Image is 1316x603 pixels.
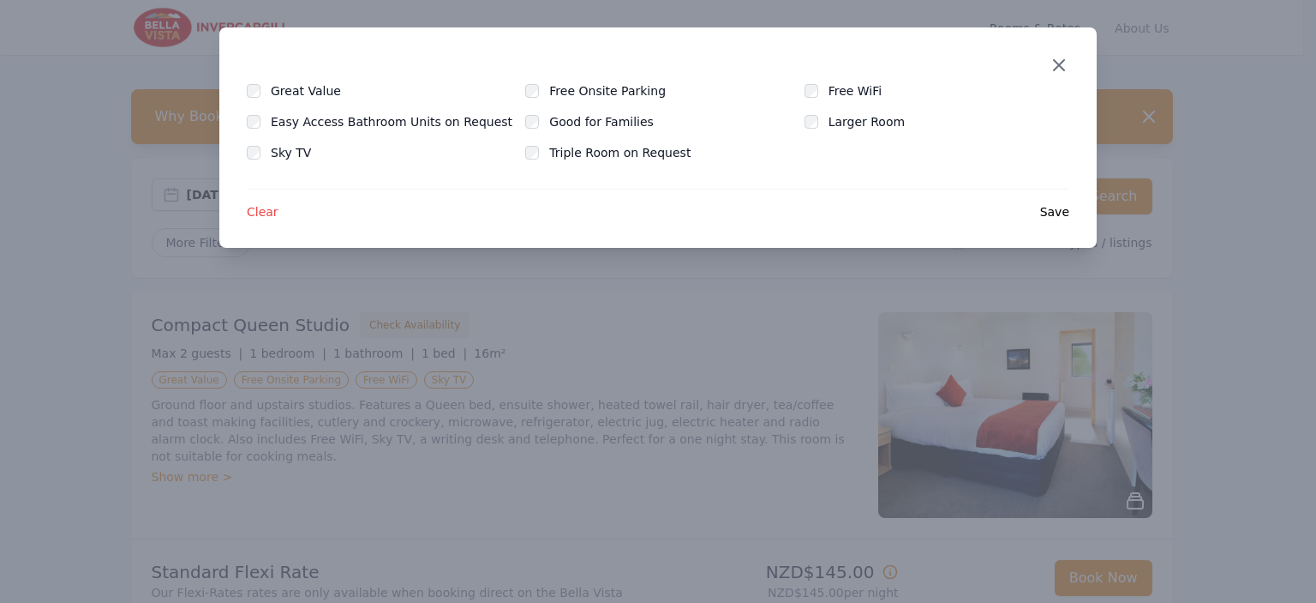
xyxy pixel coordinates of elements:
label: Good for Families [549,113,674,130]
label: Larger Room [828,113,925,130]
label: Triple Room on Request [549,144,711,161]
label: Free Onsite Parking [549,82,686,99]
span: Clear [247,203,278,220]
label: Free WiFi [828,82,903,99]
span: Save [1040,203,1069,220]
label: Great Value [271,82,362,99]
label: Easy Access Bathroom Units on Request [271,113,533,130]
label: Sky TV [271,144,332,161]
